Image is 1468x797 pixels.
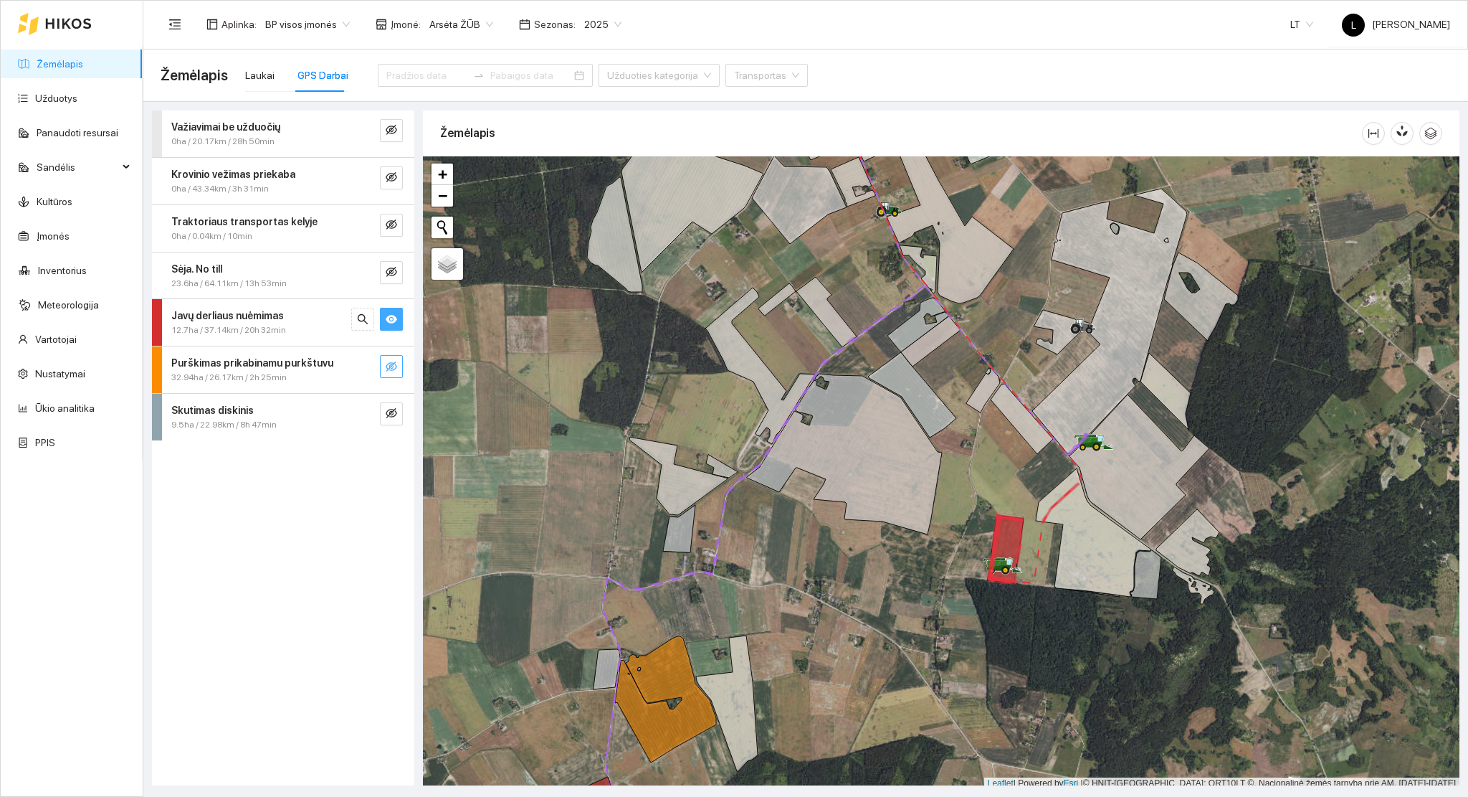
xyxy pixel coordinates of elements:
button: column-width [1362,122,1385,145]
span: 0ha / 43.34km / 3h 31min [171,182,269,196]
input: Pradžios data [386,67,467,83]
strong: Skutimas diskinis [171,405,254,416]
span: − [438,187,447,204]
button: menu-fold [161,10,189,39]
span: 2025 [584,14,621,35]
span: eye-invisible [386,361,397,374]
input: Pabaigos data [490,67,571,83]
span: Įmonė : [391,16,421,32]
strong: Krovinio vežimas priekaba [171,169,295,180]
a: Esri [1064,778,1079,788]
a: Kultūros [37,196,72,207]
a: Žemėlapis [37,58,83,70]
span: Sandėlis [37,153,118,181]
span: L [1351,14,1356,37]
button: eye-invisible [380,261,403,284]
button: eye-invisible [380,214,403,237]
a: Leaflet [988,778,1014,788]
strong: Važiavimai be užduočių [171,121,280,133]
div: Purškimas prikabinamu purkštuvu32.94ha / 26.17km / 2h 25mineye-invisible [152,346,414,393]
strong: Traktoriaus transportas kelyje [171,216,318,227]
span: BP visos įmonės [265,14,350,35]
span: 23.6ha / 64.11km / 13h 53min [171,277,287,291]
div: Skutimas diskinis9.5ha / 22.98km / 8h 47mineye-invisible [152,394,414,440]
button: eye-invisible [380,402,403,425]
span: eye-invisible [386,124,397,138]
strong: Javų derliaus nuėmimas [171,310,284,321]
strong: Sėja. No till [171,263,222,275]
div: Laukai [245,67,275,83]
span: eye-invisible [386,407,397,421]
a: Inventorius [38,265,87,276]
a: Nustatymai [35,368,85,379]
span: eye-invisible [386,171,397,185]
span: column-width [1363,128,1384,139]
span: eye [386,313,397,327]
strong: Purškimas prikabinamu purkštuvu [171,357,333,369]
span: eye-invisible [386,219,397,232]
div: Krovinio vežimas priekaba0ha / 43.34km / 3h 31mineye-invisible [152,158,414,204]
button: eye [380,308,403,331]
span: Aplinka : [221,16,257,32]
button: eye-invisible [380,119,403,142]
span: 0ha / 20.17km / 28h 50min [171,135,275,148]
a: Įmonės [37,230,70,242]
span: 32.94ha / 26.17km / 2h 25min [171,371,287,385]
a: Zoom out [432,185,453,207]
span: eye-invisible [386,266,397,280]
button: search [351,308,374,331]
a: Vartotojai [35,334,77,345]
span: LT [1290,14,1313,35]
span: | [1081,778,1083,788]
span: 0ha / 0.04km / 10min [171,230,252,243]
button: Initiate a new search [432,217,453,238]
span: + [438,165,447,183]
span: 12.7ha / 37.14km / 20h 32min [171,324,286,337]
a: Ūkio analitika [35,402,95,414]
div: Traktoriaus transportas kelyje0ha / 0.04km / 10mineye-invisible [152,205,414,252]
div: Sėja. No till23.6ha / 64.11km / 13h 53mineye-invisible [152,253,414,299]
a: PPIS [35,437,55,448]
span: shop [376,19,387,30]
span: swap-right [473,70,485,81]
a: Panaudoti resursai [37,127,118,138]
div: Važiavimai be užduočių0ha / 20.17km / 28h 50mineye-invisible [152,110,414,157]
div: | Powered by © HNIT-[GEOGRAPHIC_DATA]; ORT10LT ©, Nacionalinė žemės tarnyba prie AM, [DATE]-[DATE] [984,778,1459,790]
span: [PERSON_NAME] [1342,19,1450,30]
a: Meteorologija [38,299,99,311]
span: menu-fold [168,18,181,31]
span: Žemėlapis [161,64,228,87]
a: Zoom in [432,164,453,185]
span: to [473,70,485,81]
button: eye-invisible [380,355,403,378]
a: Layers [432,248,463,280]
span: calendar [519,19,530,30]
a: Užduotys [35,93,77,104]
div: Žemėlapis [440,113,1362,154]
span: layout [206,19,218,30]
span: Arsėta ŽŪB [429,14,493,35]
span: search [357,313,368,327]
span: Sezonas : [534,16,576,32]
button: eye-invisible [380,166,403,189]
span: 9.5ha / 22.98km / 8h 47min [171,418,277,432]
div: Javų derliaus nuėmimas12.7ha / 37.14km / 20h 32minsearcheye [152,299,414,346]
div: GPS Darbai [297,67,348,83]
